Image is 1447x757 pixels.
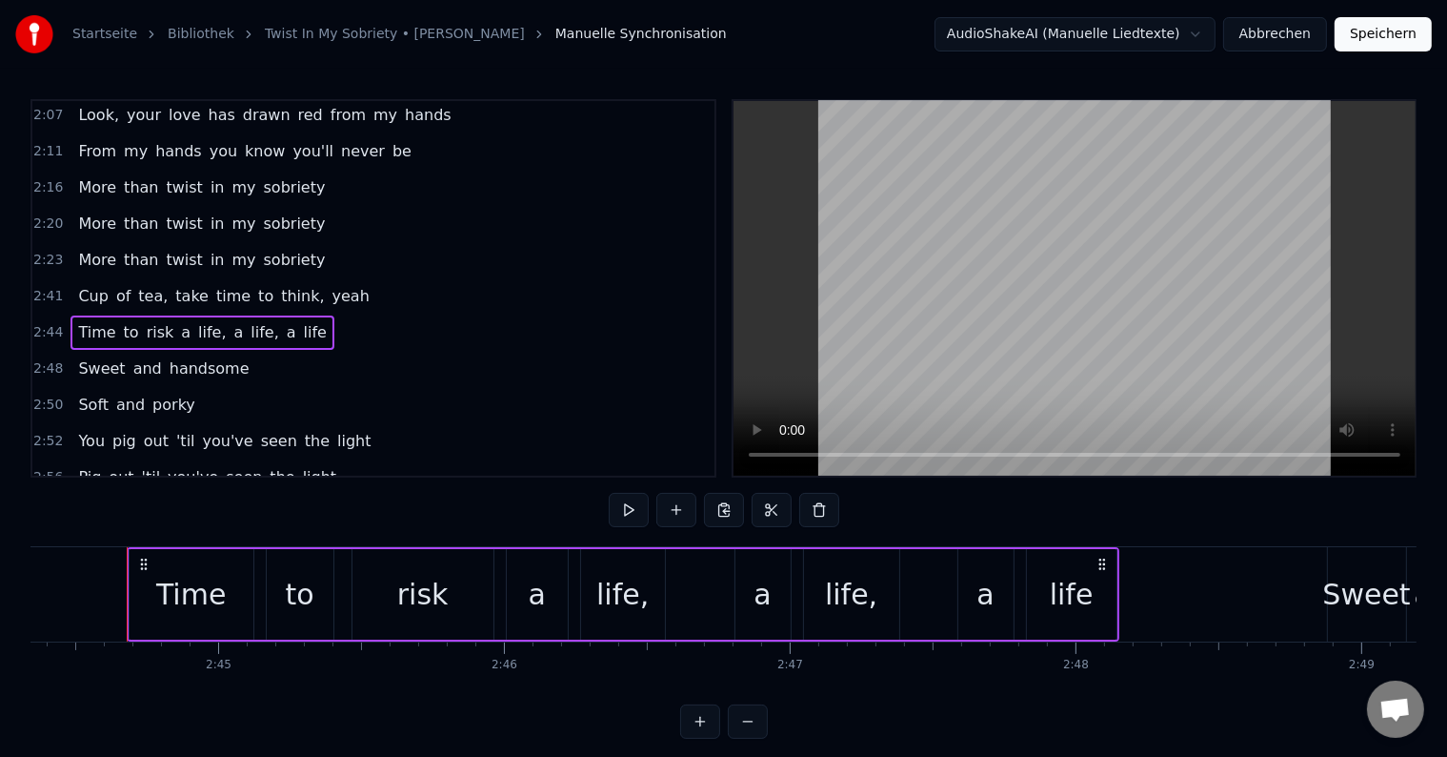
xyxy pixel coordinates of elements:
[114,394,147,416] span: and
[33,215,63,234] span: 2:20
[164,176,204,198] span: twist
[279,285,326,307] span: think,
[111,430,138,452] span: pig
[403,104,453,126] span: hands
[33,432,63,451] span: 2:52
[262,213,328,235] span: sobriety
[76,358,127,379] span: Sweet
[231,176,258,198] span: my
[166,466,220,488] span: you've
[33,396,63,415] span: 2:50
[208,140,239,162] span: you
[209,213,227,235] span: in
[122,140,150,162] span: my
[173,285,211,307] span: take
[1063,658,1089,673] div: 2:48
[492,658,517,673] div: 2:46
[167,104,203,126] span: love
[1223,17,1327,51] button: Abbrechen
[114,285,132,307] span: of
[76,213,118,235] span: More
[754,573,771,616] div: a
[268,466,296,488] span: the
[262,249,328,271] span: sobriety
[196,321,228,343] span: life,
[131,358,164,379] span: and
[259,430,299,452] span: seen
[164,213,204,235] span: twist
[286,573,314,616] div: to
[231,249,258,271] span: my
[1349,658,1375,673] div: 2:49
[72,25,137,44] a: Startseite
[296,104,325,126] span: red
[201,430,255,452] span: you've
[331,285,372,307] span: yeah
[555,25,727,44] span: Manuelle Synchronisation
[262,176,328,198] span: sobriety
[142,430,171,452] span: out
[76,140,118,162] span: From
[72,25,727,44] nav: breadcrumb
[231,213,258,235] span: my
[207,104,237,126] span: has
[76,176,118,198] span: More
[76,249,118,271] span: More
[232,321,246,343] span: a
[291,140,335,162] span: you'll
[151,394,197,416] span: porky
[209,176,227,198] span: in
[241,104,292,126] span: drawn
[164,249,204,271] span: twist
[76,394,111,416] span: Soft
[33,468,63,487] span: 2:56
[285,321,298,343] span: a
[1050,573,1094,616] div: life
[372,104,399,126] span: my
[33,323,63,342] span: 2:44
[122,213,160,235] span: than
[33,359,63,378] span: 2:48
[156,573,226,616] div: Time
[179,321,192,343] span: a
[265,25,525,44] a: Twist In My Sobriety • [PERSON_NAME]
[243,140,287,162] span: know
[122,321,141,343] span: to
[976,573,994,616] div: a
[209,249,227,271] span: in
[249,321,280,343] span: life,
[206,658,231,673] div: 2:45
[777,658,803,673] div: 2:47
[825,573,877,616] div: life,
[15,15,53,53] img: youka
[301,466,338,488] span: light
[76,466,103,488] span: Pig
[174,430,197,452] span: 'til
[302,321,329,343] span: life
[125,104,163,126] span: your
[224,466,264,488] span: seen
[1323,573,1411,616] div: Sweet
[168,25,234,44] a: Bibliothek
[33,178,63,197] span: 2:16
[33,142,63,161] span: 2:11
[397,573,449,616] div: risk
[33,106,63,125] span: 2:07
[76,285,110,307] span: Cup
[76,430,107,452] span: You
[391,140,413,162] span: be
[303,430,332,452] span: the
[107,466,135,488] span: out
[140,466,163,488] span: 'til
[122,249,160,271] span: than
[136,285,170,307] span: tea,
[256,285,275,307] span: to
[168,358,251,379] span: handsome
[1335,17,1432,51] button: Speichern
[76,104,121,126] span: Look,
[33,251,63,270] span: 2:23
[528,573,545,616] div: a
[596,573,649,616] div: life,
[145,321,176,343] span: risk
[335,430,372,452] span: light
